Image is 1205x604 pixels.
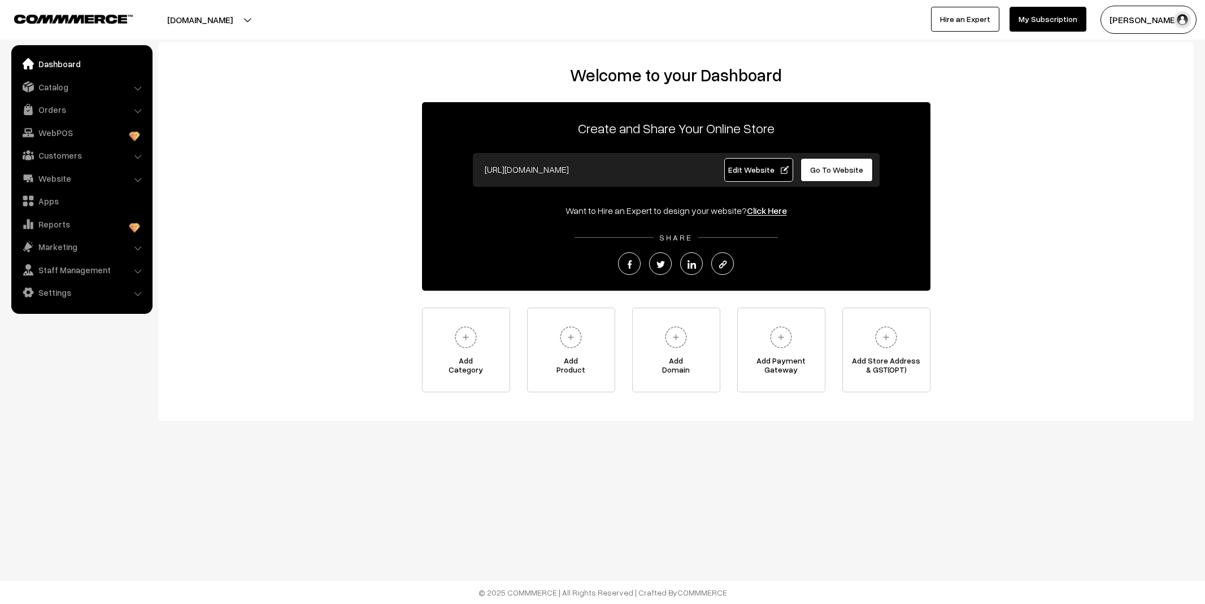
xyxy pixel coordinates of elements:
a: Click Here [747,205,787,216]
a: AddProduct [527,308,615,392]
a: Go To Website [801,158,873,182]
span: SHARE [654,233,698,242]
a: WebPOS [14,122,149,143]
a: COMMMERCE [677,588,727,597]
a: Edit Website [724,158,793,182]
a: Website [14,168,149,189]
a: Settings [14,282,149,303]
span: Add Payment Gateway [738,356,825,379]
a: Catalog [14,77,149,97]
img: plus.svg [450,322,481,353]
img: COMMMERCE [14,15,133,23]
h2: Welcome to your Dashboard [169,65,1182,85]
img: plus.svg [660,322,691,353]
img: plus.svg [765,322,797,353]
img: plus.svg [871,322,902,353]
a: Hire an Expert [931,7,999,32]
a: Marketing [14,237,149,257]
a: Add Store Address& GST(OPT) [842,308,930,392]
div: Want to Hire an Expert to design your website? [422,204,930,217]
span: Add Product [528,356,615,379]
a: COMMMERCE [14,11,113,25]
a: Apps [14,191,149,211]
a: My Subscription [1010,7,1086,32]
a: Dashboard [14,54,149,74]
span: Go To Website [810,165,863,174]
span: Add Domain [633,356,720,379]
a: Orders [14,99,149,120]
span: Add Store Address & GST(OPT) [843,356,930,379]
a: AddDomain [632,308,720,392]
a: Reports [14,214,149,234]
a: Customers [14,145,149,165]
img: plus.svg [555,322,586,353]
img: user [1174,11,1191,28]
a: AddCategory [422,308,510,392]
a: Staff Management [14,260,149,280]
a: Add PaymentGateway [737,308,825,392]
span: Edit Website [728,165,789,174]
p: Create and Share Your Online Store [422,118,930,138]
button: [PERSON_NAME] [1100,6,1197,34]
span: Add Category [423,356,510,379]
button: [DOMAIN_NAME] [128,6,272,34]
